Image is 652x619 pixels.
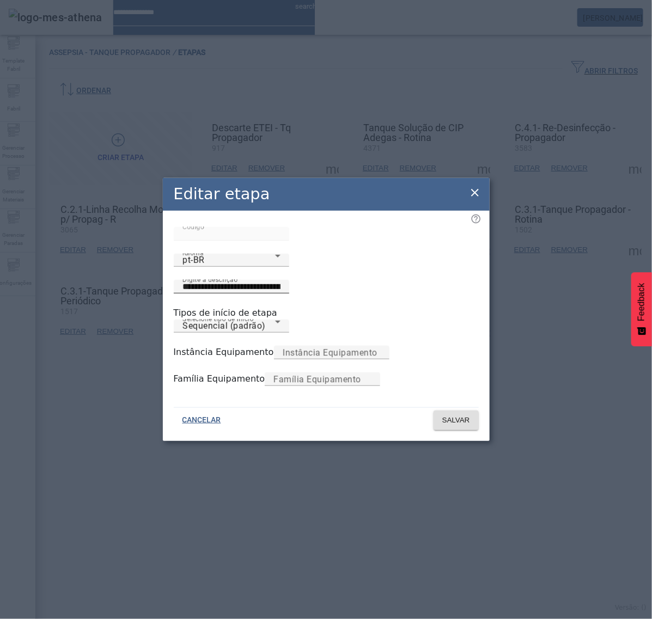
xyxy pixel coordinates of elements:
[182,255,205,265] span: pt-BR
[442,415,470,426] span: SALVAR
[174,308,277,318] label: Tipos de início de etapa
[182,415,221,426] span: CANCELAR
[273,374,361,384] mat-label: Família Equipamento
[174,347,274,357] label: Instância Equipamento
[182,275,237,283] mat-label: Digite a descrição
[283,347,377,358] mat-label: Instância Equipamento
[434,410,479,430] button: SALVAR
[174,182,270,206] h2: Editar etapa
[182,321,266,331] span: Sequencial (padrão)
[174,373,265,384] label: Família Equipamento
[174,410,230,430] button: CANCELAR
[637,283,647,321] span: Feedback
[631,272,652,346] button: Feedback - Mostrar pesquisa
[182,223,204,230] mat-label: Código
